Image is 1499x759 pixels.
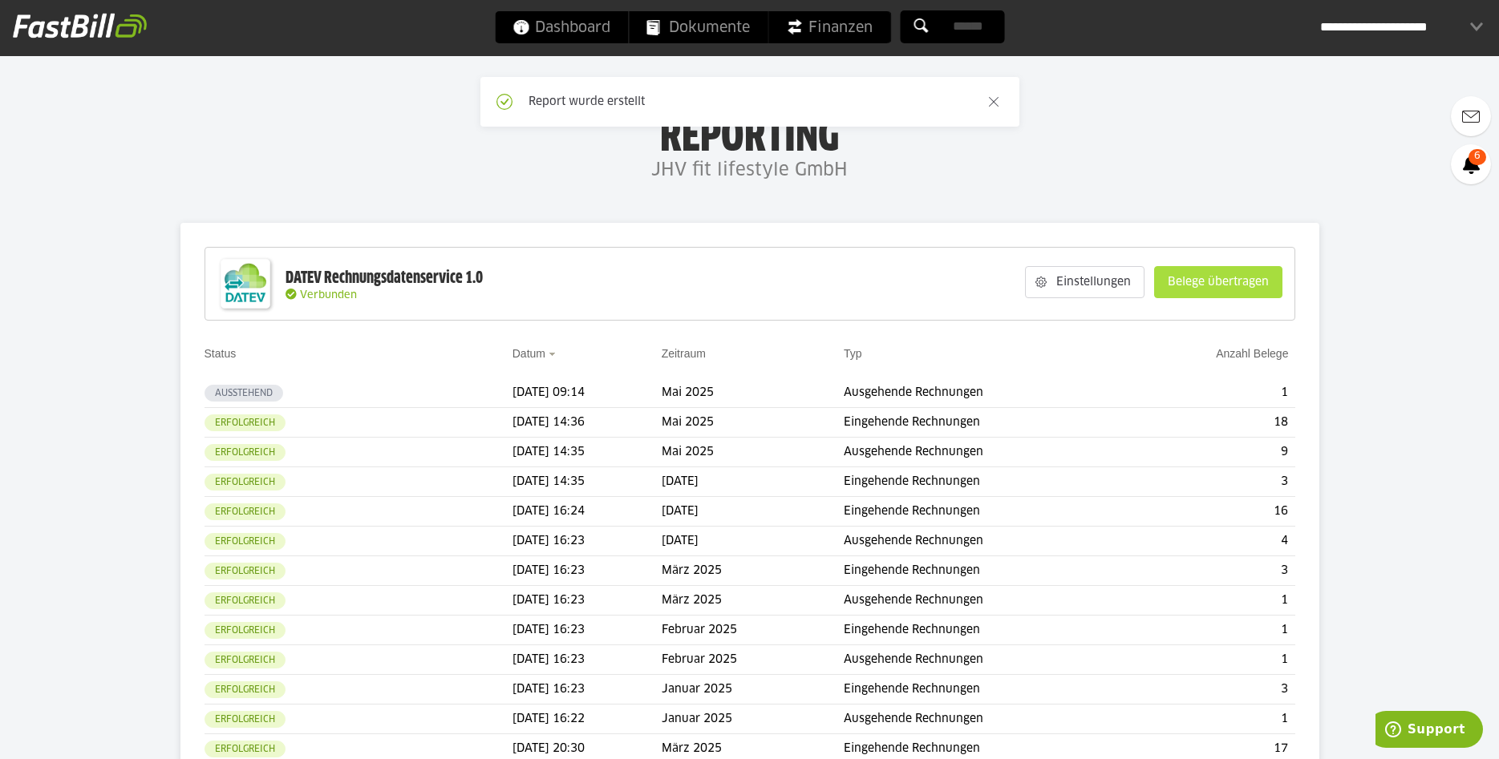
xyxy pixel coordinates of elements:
[768,11,890,43] a: Finanzen
[512,586,662,616] td: [DATE] 16:23
[1132,467,1294,497] td: 3
[1132,556,1294,586] td: 3
[629,11,768,43] a: Dokumente
[512,408,662,438] td: [DATE] 14:36
[662,347,706,360] a: Zeitraum
[1132,616,1294,645] td: 1
[662,675,844,704] td: Januar 2025
[646,11,750,43] span: Dokumente
[512,347,545,360] a: Datum
[1132,408,1294,438] td: 18
[1216,347,1288,360] a: Anzahl Belege
[1132,378,1294,408] td: 1
[205,563,286,579] sl-badge: Erfolgreich
[844,556,1132,586] td: Eingehende Rechnungen
[495,11,628,43] a: Dashboard
[1469,149,1486,165] span: 6
[662,645,844,675] td: Februar 2025
[1132,675,1294,704] td: 3
[844,408,1132,438] td: Eingehende Rechnungen
[512,675,662,704] td: [DATE] 16:23
[844,378,1132,408] td: Ausgehende Rechnungen
[512,527,662,556] td: [DATE] 16:23
[205,711,286,728] sl-badge: Erfolgreich
[844,527,1132,556] td: Ausgehende Rechnungen
[205,622,286,639] sl-badge: Erfolgreich
[1154,266,1282,298] sl-button: Belege übertragen
[1132,438,1294,467] td: 9
[213,252,278,316] img: DATEV-Datenservice Logo
[205,385,283,402] sl-badge: Ausstehend
[205,592,286,609] sl-badge: Erfolgreich
[205,503,286,520] sl-badge: Erfolgreich
[1451,144,1491,184] a: 6
[205,652,286,668] sl-badge: Erfolgreich
[205,474,286,491] sl-badge: Erfolgreich
[512,497,662,527] td: [DATE] 16:24
[662,408,844,438] td: Mai 2025
[205,741,286,757] sl-badge: Erfolgreich
[512,467,662,497] td: [DATE] 14:35
[844,704,1132,734] td: Ausgehende Rechnungen
[844,438,1132,467] td: Ausgehende Rechnungen
[205,347,237,360] a: Status
[286,268,483,289] div: DATEV Rechnungsdatenservice 1.0
[205,444,286,461] sl-badge: Erfolgreich
[662,586,844,616] td: März 2025
[549,353,559,356] img: sort_desc.gif
[662,616,844,645] td: Februar 2025
[1132,704,1294,734] td: 1
[844,497,1132,527] td: Eingehende Rechnungen
[512,616,662,645] td: [DATE] 16:23
[844,645,1132,675] td: Ausgehende Rechnungen
[662,467,844,497] td: [DATE]
[1132,586,1294,616] td: 1
[1375,711,1483,751] iframe: Öffnet ein Widget, in dem Sie weitere Informationen finden
[205,681,286,698] sl-badge: Erfolgreich
[844,467,1132,497] td: Eingehende Rechnungen
[512,645,662,675] td: [DATE] 16:23
[662,556,844,586] td: März 2025
[662,438,844,467] td: Mai 2025
[662,704,844,734] td: Januar 2025
[512,11,610,43] span: Dashboard
[786,11,873,43] span: Finanzen
[300,290,357,301] span: Verbunden
[1025,266,1145,298] sl-button: Einstellungen
[512,704,662,734] td: [DATE] 16:22
[662,378,844,408] td: Mai 2025
[662,497,844,527] td: [DATE]
[844,675,1132,704] td: Eingehende Rechnungen
[512,556,662,586] td: [DATE] 16:23
[1132,645,1294,675] td: 1
[1132,527,1294,556] td: 4
[1132,497,1294,527] td: 16
[13,13,147,38] img: fastbill_logo_white.png
[205,414,286,431] sl-badge: Erfolgreich
[844,586,1132,616] td: Ausgehende Rechnungen
[844,347,862,360] a: Typ
[512,378,662,408] td: [DATE] 09:14
[844,616,1132,645] td: Eingehende Rechnungen
[205,533,286,550] sl-badge: Erfolgreich
[662,527,844,556] td: [DATE]
[512,438,662,467] td: [DATE] 14:35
